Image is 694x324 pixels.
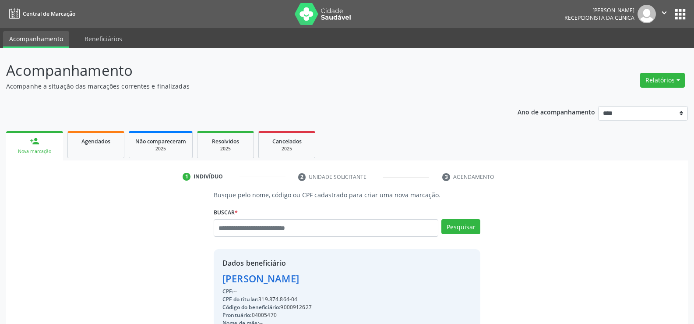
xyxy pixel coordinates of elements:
a: Acompanhamento [3,31,69,48]
div: Indivíduo [194,173,223,181]
button: Pesquisar [441,219,480,234]
span: Prontuário: [222,311,252,319]
p: Acompanhamento [6,60,483,82]
button: apps [673,7,688,22]
div: 2025 [135,146,186,152]
i:  [659,8,669,18]
span: Central de Marcação [23,10,75,18]
img: img [638,5,656,23]
a: Beneficiários [78,31,128,46]
a: Central de Marcação [6,7,75,21]
p: Busque pelo nome, código ou CPF cadastrado para criar uma nova marcação. [214,190,480,199]
div: Dados beneficiário [222,258,333,268]
button:  [656,5,673,23]
span: Agendados [81,138,110,145]
label: Buscar [214,206,238,219]
span: Código do beneficiário: [222,303,280,311]
span: Recepcionista da clínica [564,14,634,21]
div: [PERSON_NAME] [222,271,333,286]
p: Ano de acompanhamento [518,106,595,117]
p: Acompanhe a situação das marcações correntes e finalizadas [6,82,483,91]
div: [PERSON_NAME] [564,7,634,14]
div: -- [222,288,333,296]
span: CPF: [222,288,233,295]
div: Nova marcação [12,148,57,155]
div: person_add [30,136,39,146]
div: 04005470 [222,311,333,319]
button: Relatórios [640,73,685,88]
div: 1 [183,173,190,181]
div: 9000912627 [222,303,333,311]
span: Cancelados [272,138,302,145]
div: 319.874.864-04 [222,296,333,303]
span: Não compareceram [135,138,186,145]
span: Resolvidos [212,138,239,145]
div: 2025 [204,146,247,152]
span: CPF do titular: [222,296,258,303]
div: 2025 [265,146,309,152]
